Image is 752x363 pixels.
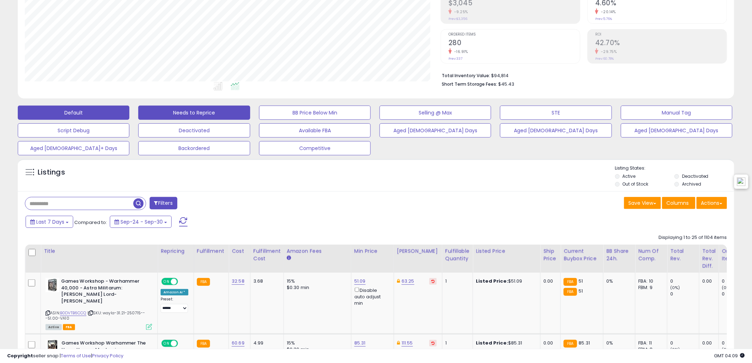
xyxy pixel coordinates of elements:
[638,247,664,262] div: Num of Comp.
[606,278,630,284] div: 0%
[61,340,148,362] b: Games Workshop Warhammer The Horus Heresy: Mechanicum Thanatar Calix Siege-Automata
[722,278,751,284] div: 0
[615,165,734,172] p: Listing States:
[63,324,75,330] span: FBA
[579,278,583,284] span: 51
[670,340,699,346] div: 0
[61,352,91,359] a: Terms of Use
[448,17,467,21] small: Prev: $3,356
[638,340,662,346] div: FBA: 11
[253,247,281,262] div: Fulfillment Cost
[595,33,727,37] span: ROI
[448,33,580,37] span: Ordered Items
[714,352,745,359] span: 2025-10-8 04:09 GMT
[722,285,732,290] small: (0%)
[670,291,699,297] div: 0
[45,310,145,321] span: | SKU: wayla-31.21-250715---51.00-VA10
[670,285,680,290] small: (0%)
[670,247,696,262] div: Total Rev.
[74,219,107,226] span: Compared to:
[448,57,462,61] small: Prev: 337
[150,197,177,209] button: Filters
[476,340,535,346] div: $85.31
[442,81,497,87] b: Short Term Storage Fees:
[26,216,73,228] button: Last 7 Days
[232,340,245,347] a: 60.69
[623,181,649,187] label: Out of Stock
[579,288,583,294] span: 51
[162,279,171,285] span: ON
[232,247,247,255] div: Cost
[197,247,226,255] div: Fulfillment
[197,340,210,348] small: FBA
[659,234,727,241] div: Displaying 1 to 25 of 1104 items
[232,278,245,285] a: 32.58
[682,173,709,179] label: Deactivated
[380,106,491,120] button: Selling @ Max
[354,247,391,255] div: Min Price
[287,247,348,255] div: Amazon Fees
[354,340,366,347] a: 85.31
[564,247,600,262] div: Current Buybox Price
[624,197,661,209] button: Save View
[45,340,60,354] img: 51fwYPxUiNL._SL40_.jpg
[44,247,155,255] div: Title
[598,49,617,54] small: -29.75%
[638,284,662,291] div: FBM: 9
[564,288,577,296] small: FBA
[500,123,612,138] button: Aged [DEMOGRAPHIC_DATA] Days
[579,340,590,346] span: 85.31
[287,284,346,291] div: $0.30 min
[36,218,64,225] span: Last 7 Days
[476,278,508,284] b: Listed Price:
[702,247,716,270] div: Total Rev. Diff.
[259,106,371,120] button: BB Price Below Min
[606,247,632,262] div: BB Share 24h.
[18,123,129,138] button: Script Debug
[287,340,346,346] div: 15%
[737,177,746,186] img: icon48.png
[197,278,210,286] small: FBA
[259,123,371,138] button: Available FBA
[402,340,413,347] a: 111.55
[287,278,346,284] div: 15%
[287,255,291,261] small: Amazon Fees.
[448,39,580,48] h2: 280
[397,247,439,255] div: [PERSON_NAME]
[697,197,727,209] button: Actions
[45,324,62,330] span: All listings currently available for purchase on Amazon
[543,247,558,262] div: Ship Price
[621,123,732,138] button: Aged [DEMOGRAPHIC_DATA] Days
[702,278,713,284] div: 0.00
[161,289,188,295] div: Amazon AI *
[667,199,689,207] span: Columns
[498,81,514,87] span: $45.43
[120,218,163,225] span: Sep-24 - Sep-30
[161,247,191,255] div: Repricing
[138,106,250,120] button: Needs to Reprice
[598,9,616,15] small: -20.14%
[543,340,555,346] div: 0.00
[638,278,662,284] div: FBA: 10
[138,123,250,138] button: Deactivated
[45,278,59,292] img: 41fw+5WjdDL._SL40_.jpg
[354,278,366,285] a: 51.09
[253,278,278,284] div: 3.68
[161,297,188,313] div: Preset:
[92,352,123,359] a: Privacy Policy
[662,197,695,209] button: Columns
[682,181,701,187] label: Archived
[621,106,732,120] button: Manual Tag
[445,340,467,346] div: 1
[442,71,722,79] li: $94,814
[259,141,371,155] button: Competitive
[722,340,751,346] div: 0
[623,173,636,179] label: Active
[354,286,388,306] div: Disable auto adjust min
[7,352,33,359] strong: Copyright
[452,49,468,54] small: -16.91%
[670,278,699,284] div: 0
[595,17,612,21] small: Prev: 5.76%
[452,9,468,15] small: -9.25%
[722,291,751,297] div: 0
